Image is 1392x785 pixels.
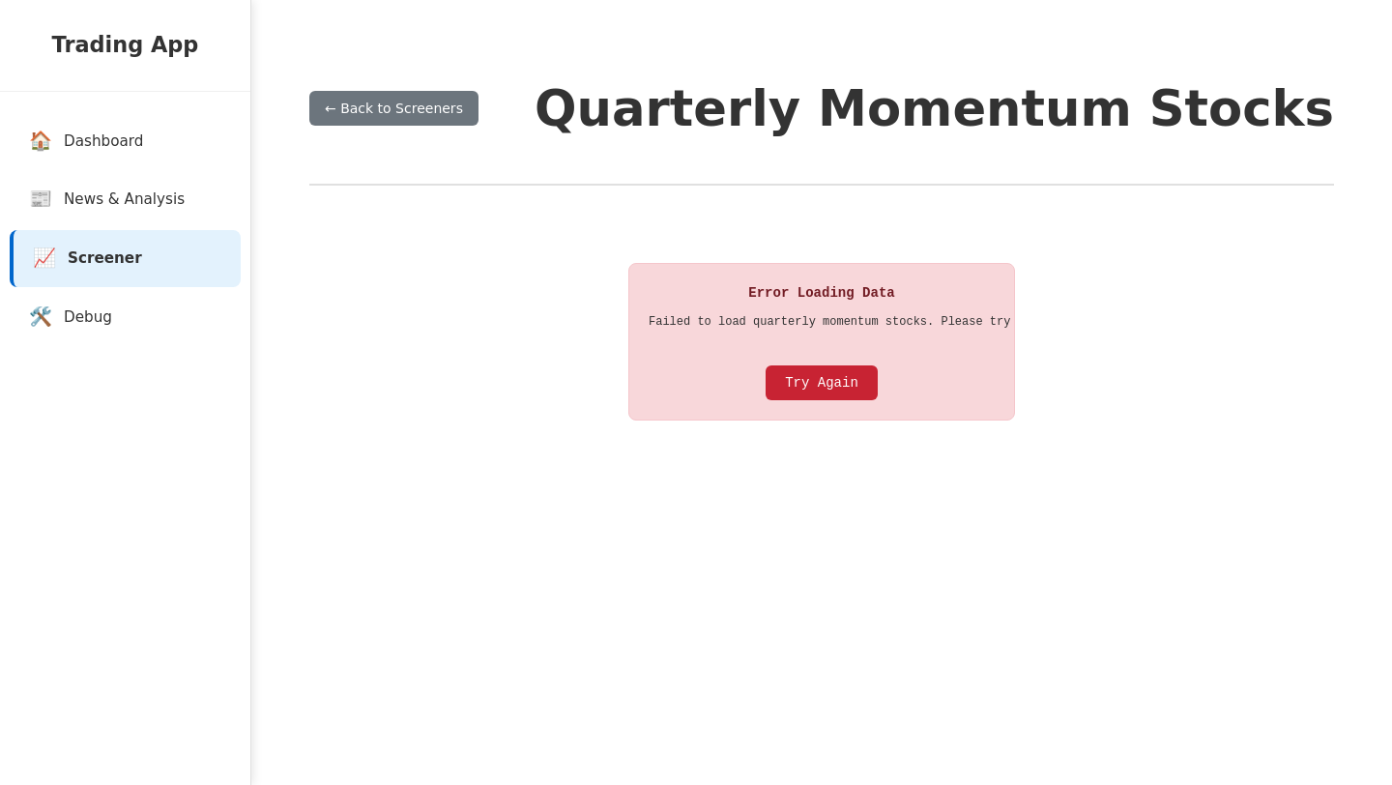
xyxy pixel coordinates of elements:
span: News & Analysis [64,189,185,211]
span: Screener [68,247,142,270]
button: ← Back to Screeners [309,91,478,126]
span: 📰 [29,186,52,214]
a: 🏠Dashboard [10,113,241,170]
a: 🛠️Debug [10,289,241,346]
span: 🛠️ [29,304,52,332]
h2: Trading App [19,29,231,62]
p: Failed to load quarterly momentum stocks. Please try again. [649,313,995,331]
span: 📈 [33,245,56,273]
a: 📰News & Analysis [10,171,241,228]
button: Try Again [766,365,878,400]
span: Debug [64,306,112,329]
span: Dashboard [64,131,143,153]
span: 🏠 [29,128,52,156]
a: 📈Screener [10,230,241,287]
h3: Error Loading Data [649,283,995,304]
h1: Quarterly Momentum Stocks [535,81,1334,135]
